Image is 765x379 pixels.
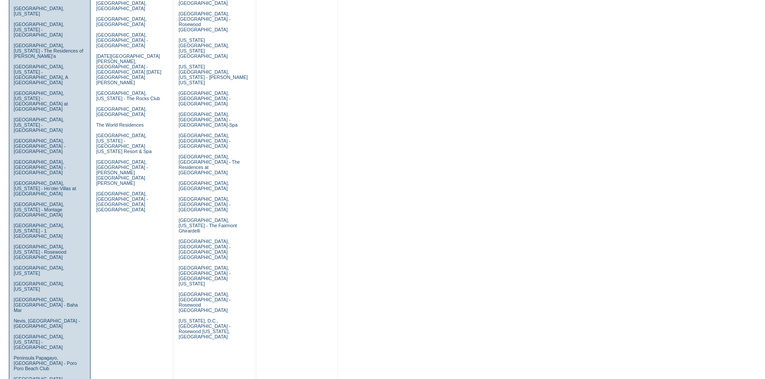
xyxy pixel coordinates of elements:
a: [GEOGRAPHIC_DATA], [GEOGRAPHIC_DATA] - [GEOGRAPHIC_DATA] [178,196,230,212]
a: [GEOGRAPHIC_DATA], [US_STATE] - [GEOGRAPHIC_DATA] [14,117,64,133]
a: [GEOGRAPHIC_DATA], [GEOGRAPHIC_DATA] - [GEOGRAPHIC_DATA] [178,90,230,106]
a: [GEOGRAPHIC_DATA], [GEOGRAPHIC_DATA] - [PERSON_NAME][GEOGRAPHIC_DATA][PERSON_NAME] [96,159,148,186]
a: [GEOGRAPHIC_DATA], [GEOGRAPHIC_DATA] - The Residences at [GEOGRAPHIC_DATA] [178,154,240,175]
a: The World Residences [96,122,144,128]
a: [GEOGRAPHIC_DATA], [US_STATE] [14,6,64,16]
a: [GEOGRAPHIC_DATA], [US_STATE] - 1 [GEOGRAPHIC_DATA] [14,223,64,239]
a: [GEOGRAPHIC_DATA], [GEOGRAPHIC_DATA] [96,106,147,117]
a: [GEOGRAPHIC_DATA], [GEOGRAPHIC_DATA] - [GEOGRAPHIC_DATA] [96,32,148,48]
a: [GEOGRAPHIC_DATA], [GEOGRAPHIC_DATA] - [GEOGRAPHIC_DATA] [178,133,230,149]
a: [GEOGRAPHIC_DATA], [US_STATE] - Ho'olei Villas at [GEOGRAPHIC_DATA] [14,180,76,196]
a: [US_STATE][GEOGRAPHIC_DATA], [US_STATE] - [PERSON_NAME] [US_STATE] [178,64,248,85]
a: Peninsula Papagayo, [GEOGRAPHIC_DATA] - Poro Poro Beach Club [14,355,77,371]
a: [GEOGRAPHIC_DATA], [US_STATE] - The Residences of [PERSON_NAME]'a [14,43,83,59]
a: [GEOGRAPHIC_DATA], [GEOGRAPHIC_DATA] - Rosewood [GEOGRAPHIC_DATA] [178,292,230,313]
a: [GEOGRAPHIC_DATA], [GEOGRAPHIC_DATA] - Baha Mar [14,297,78,313]
a: [GEOGRAPHIC_DATA], [US_STATE] - [GEOGRAPHIC_DATA] [US_STATE] Resort & Spa [96,133,152,154]
a: [GEOGRAPHIC_DATA], [US_STATE] [14,281,64,292]
a: [GEOGRAPHIC_DATA], [GEOGRAPHIC_DATA] - [GEOGRAPHIC_DATA] [GEOGRAPHIC_DATA] [96,191,148,212]
a: [GEOGRAPHIC_DATA], [US_STATE] - [GEOGRAPHIC_DATA], A [GEOGRAPHIC_DATA] [14,64,68,85]
a: [GEOGRAPHIC_DATA], [GEOGRAPHIC_DATA] - [GEOGRAPHIC_DATA] [US_STATE] [178,265,230,286]
a: [GEOGRAPHIC_DATA], [US_STATE] - The Fairmont Ghirardelli [178,218,237,233]
a: [GEOGRAPHIC_DATA], [GEOGRAPHIC_DATA] - [GEOGRAPHIC_DATA] [GEOGRAPHIC_DATA] [178,239,230,260]
a: [DATE][GEOGRAPHIC_DATA][PERSON_NAME], [GEOGRAPHIC_DATA] - [GEOGRAPHIC_DATA] [DATE][GEOGRAPHIC_DAT... [96,53,161,85]
a: Nevis, [GEOGRAPHIC_DATA] - [GEOGRAPHIC_DATA] [14,318,80,329]
a: [GEOGRAPHIC_DATA], [GEOGRAPHIC_DATA] - [GEOGRAPHIC_DATA] [14,138,65,154]
a: [GEOGRAPHIC_DATA], [GEOGRAPHIC_DATA] - Rosewood [GEOGRAPHIC_DATA] [178,11,230,32]
a: [GEOGRAPHIC_DATA], [GEOGRAPHIC_DATA] [96,16,147,27]
a: [GEOGRAPHIC_DATA], [GEOGRAPHIC_DATA] - [GEOGRAPHIC_DATA]-Spa [178,112,237,128]
a: [US_STATE][GEOGRAPHIC_DATA], [US_STATE][GEOGRAPHIC_DATA] [178,38,229,59]
a: [GEOGRAPHIC_DATA], [US_STATE] - The Rocks Club [96,90,160,101]
a: [GEOGRAPHIC_DATA], [US_STATE] - Montage [GEOGRAPHIC_DATA] [14,202,64,218]
a: [GEOGRAPHIC_DATA], [US_STATE] - [GEOGRAPHIC_DATA] at [GEOGRAPHIC_DATA] [14,90,68,112]
a: [GEOGRAPHIC_DATA], [US_STATE] - [GEOGRAPHIC_DATA] [14,334,64,350]
a: [GEOGRAPHIC_DATA], [GEOGRAPHIC_DATA] [96,0,147,11]
a: [GEOGRAPHIC_DATA], [US_STATE] [14,265,64,276]
a: [GEOGRAPHIC_DATA], [US_STATE] - [GEOGRAPHIC_DATA] [14,22,64,38]
a: [GEOGRAPHIC_DATA], [US_STATE] - Rosewood [GEOGRAPHIC_DATA] [14,244,66,260]
a: [US_STATE], D.C., [GEOGRAPHIC_DATA] - Rosewood [US_STATE], [GEOGRAPHIC_DATA] [178,318,230,339]
a: [GEOGRAPHIC_DATA], [GEOGRAPHIC_DATA] - [GEOGRAPHIC_DATA] [14,159,65,175]
a: [GEOGRAPHIC_DATA], [GEOGRAPHIC_DATA] [178,180,229,191]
